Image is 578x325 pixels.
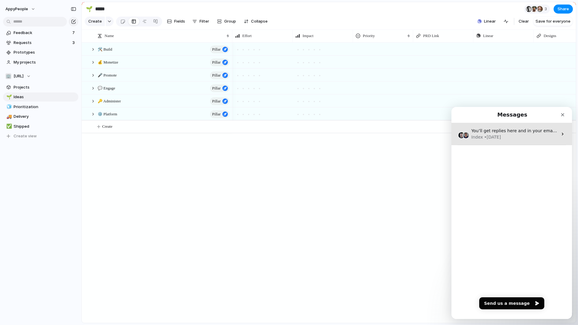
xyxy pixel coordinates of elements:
button: Create view [3,132,78,141]
div: 🌱 [86,5,93,13]
div: 🧊 [6,103,11,110]
span: Name [105,33,114,39]
div: 🏢 [5,73,11,79]
button: 🏢[URL] [3,72,78,81]
span: You’ll get replies here and in your email: ✉️ [PERSON_NAME][EMAIL_ADDRESS][PERSON_NAME] The team ... [20,21,298,26]
div: • [DATE] [33,27,50,33]
span: Pillar [212,110,221,118]
span: ⚙️ Platform [98,110,117,117]
button: Pillar [210,97,229,105]
a: Requests3 [3,38,78,47]
span: AppyPeople [5,6,28,12]
span: Feedback [14,30,71,36]
button: Collapse [241,17,270,26]
button: Pillar [210,84,229,92]
span: 3 [545,6,549,12]
span: [URL] [14,73,24,79]
button: Pillar [210,45,229,53]
button: 🌱 [5,94,11,100]
span: Pillar [212,45,221,54]
span: Create [88,18,102,24]
button: Fields [165,17,187,26]
button: Linear [475,17,498,26]
span: Filter [199,18,209,24]
a: Feedback7 [3,28,78,37]
span: 💰 Monetize [98,58,118,65]
span: Effort [242,33,252,39]
div: 🌱 [6,94,11,101]
span: PRD Link [423,33,439,39]
span: Linear [484,18,496,24]
a: ✅Shipped [3,122,78,131]
button: Save for everyone [533,17,573,26]
span: 🛠️ Build [98,45,112,52]
button: Pillar [210,110,229,118]
span: 7 [72,30,76,36]
span: Clear [519,18,529,24]
span: 💬 Engage [98,84,115,91]
span: Fields [174,18,185,24]
span: Pillar [212,71,221,80]
button: AppyPeople [3,4,39,14]
span: Requests [14,40,71,46]
button: ✅ [5,123,11,130]
button: 🧊 [5,104,11,110]
span: Pillar [212,58,221,67]
span: 🎤 Promote [98,71,117,78]
a: My projects [3,58,78,67]
button: Clear [516,17,531,26]
a: Prototypes [3,48,78,57]
span: Create [102,123,112,130]
span: Shipped [14,123,76,130]
div: Index [20,27,32,33]
span: My projects [14,59,76,65]
span: Linear [483,33,493,39]
a: 🚚Delivery [3,112,78,121]
iframe: Intercom live chat [451,107,572,319]
span: Projects [14,84,76,90]
span: Create view [14,133,37,139]
a: Projects [3,83,78,92]
span: Prototypes [14,49,76,55]
div: ✅ [6,123,11,130]
button: Send us a message [28,190,93,202]
span: Impact [303,33,313,39]
button: Pillar [210,58,229,66]
button: 🌱 [84,4,94,14]
button: Pillar [210,71,229,79]
span: Share [558,6,569,12]
button: 🚚 [5,114,11,120]
button: Create [85,17,105,26]
div: 🚚 [6,113,11,120]
span: Delivery [14,114,76,120]
span: Group [224,18,236,24]
button: Filter [190,17,212,26]
span: Collapse [251,18,268,24]
span: 3 [72,40,76,46]
span: 🔑 Administer [98,97,121,104]
a: 🧊Prioritization [3,102,78,111]
span: Save for everyone [536,18,570,24]
span: Designs [544,33,556,39]
a: 🌱Ideas [3,92,78,102]
span: Priority [363,33,375,39]
span: Prioritization [14,104,76,110]
span: Pillar [212,84,221,92]
span: Pillar [212,97,221,105]
button: Share [554,5,573,14]
span: Ideas [14,94,76,100]
button: Group [214,17,239,26]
